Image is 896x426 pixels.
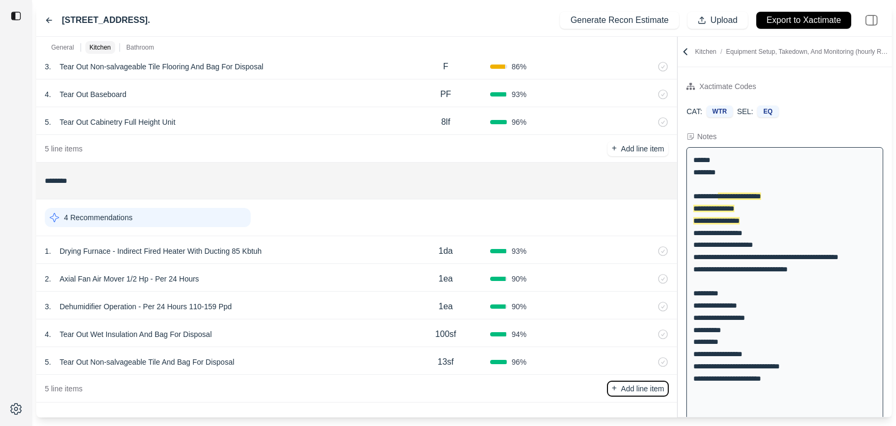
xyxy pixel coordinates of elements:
[571,14,669,27] p: Generate Recon Estimate
[511,357,526,367] span: 96 %
[511,61,526,72] span: 86 %
[511,301,526,312] span: 90 %
[90,43,111,52] p: Kitchen
[55,59,268,74] p: Tear Out Non-salvageable Tile Flooring And Bag For Disposal
[55,271,203,286] p: Axial Fan Air Mover 1/2 Hp - Per 24 Hours
[687,12,748,29] button: Upload
[45,246,51,256] p: 1 .
[438,356,454,368] p: 13sf
[612,382,617,395] p: +
[621,383,664,394] p: Add line item
[766,14,841,27] p: Export to Xactimate
[45,117,51,127] p: 5 .
[45,274,51,284] p: 2 .
[438,272,453,285] p: 1ea
[707,106,733,117] div: WTR
[716,48,726,55] span: /
[126,43,154,52] p: Bathroom
[621,143,664,154] p: Add line item
[511,274,526,284] span: 90 %
[860,9,883,32] img: right-panel.svg
[438,245,453,258] p: 1da
[699,80,756,93] div: Xactimate Codes
[11,11,21,21] img: toggle sidebar
[45,383,83,394] p: 5 line items
[710,14,738,27] p: Upload
[440,88,451,101] p: PF
[560,12,678,29] button: Generate Recon Estimate
[45,301,51,312] p: 3 .
[64,212,132,223] p: 4 Recommendations
[45,89,51,100] p: 4 .
[55,87,131,102] p: Tear Out Baseboard
[511,329,526,340] span: 94 %
[45,143,83,154] p: 5 line items
[737,106,753,117] p: SEL:
[612,142,617,155] p: +
[51,43,74,52] p: General
[45,329,51,340] p: 4 .
[686,106,702,117] p: CAT:
[55,299,236,314] p: Dehumidifier Operation - Per 24 Hours 110-159 Ppd
[511,246,526,256] span: 93 %
[62,14,150,27] label: [STREET_ADDRESS].
[756,12,851,29] button: Export to Xactimate
[55,115,180,130] p: Tear Out Cabinetry Full Height Unit
[441,116,450,128] p: 8lf
[435,328,456,341] p: 100sf
[511,117,526,127] span: 96 %
[695,47,890,56] p: Kitchen
[55,244,266,259] p: Drying Furnace - Indirect Fired Heater With Ducting 85 Kbtuh
[45,357,51,367] p: 5 .
[757,106,778,117] div: EQ
[697,131,717,142] div: Notes
[511,89,526,100] span: 93 %
[55,327,216,342] p: Tear Out Wet Insulation And Bag For Disposal
[726,48,892,55] span: Equipment Setup, Takedown, And Monitoring (hourly Rate)
[607,141,668,156] button: +Add line item
[607,381,668,396] button: +Add line item
[45,61,51,72] p: 3 .
[443,60,449,73] p: F
[55,355,239,369] p: Tear Out Non-salvageable Tile And Bag For Disposal
[438,300,453,313] p: 1ea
